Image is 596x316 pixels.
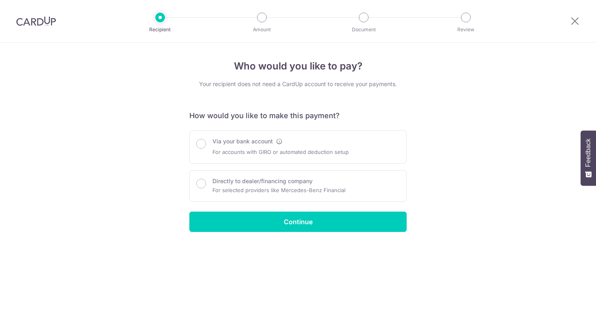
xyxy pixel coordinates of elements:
h6: How would you like to make this payment? [189,111,407,121]
img: CardUp [16,16,56,26]
label: Via your bank account [212,137,273,145]
span: Feedback [585,139,592,167]
p: Review [436,26,496,34]
p: Document [334,26,394,34]
div: Your recipient does not need a CardUp account to receive your payments. [189,80,407,88]
p: For selected providers like Mercedes-Benz Financial [212,185,345,195]
p: Recipient [130,26,190,34]
label: Directly to dealer/financing company [212,177,313,185]
p: For accounts with GIRO or automated deduction setup [212,147,349,157]
h4: Who would you like to pay? [189,59,407,74]
button: Feedback - Show survey [581,130,596,186]
input: Continue [189,212,407,232]
p: Amount [232,26,292,34]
